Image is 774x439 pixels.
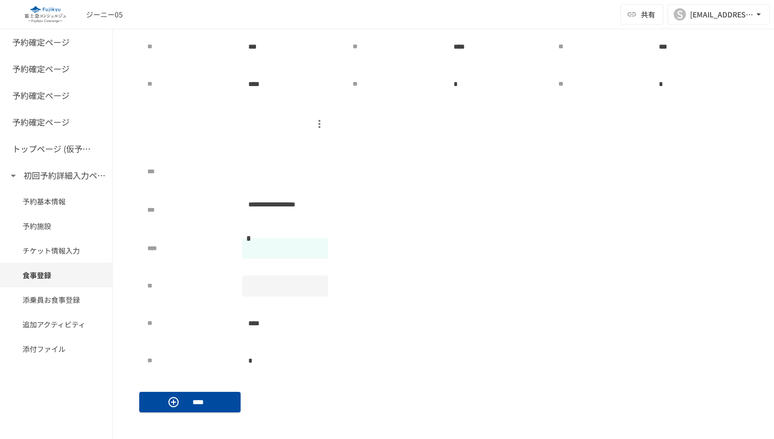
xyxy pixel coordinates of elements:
h6: トップページ (仮予約一覧) [12,142,94,156]
h6: 予約確定ページ [12,89,70,102]
div: S [674,8,686,20]
h6: 初回予約詳細入力ページ [24,169,105,182]
span: 予約施設 [23,220,90,232]
button: S[EMAIL_ADDRESS][DOMAIN_NAME] [668,4,770,25]
img: eQeGXtYPV2fEKIA3pizDiVdzO5gJTl2ahLbsPaD2E4R [12,6,78,23]
div: [EMAIL_ADDRESS][DOMAIN_NAME] [690,8,754,21]
div: ジーニー05 [86,9,123,20]
span: 添乗員お食事登録 [23,294,90,305]
h6: 予約確定ページ [12,36,70,49]
span: 追加アクティビティ [23,319,90,330]
span: 添付ファイル [23,343,90,354]
button: 共有 [620,4,663,25]
span: 食事登録 [23,269,90,281]
span: チケット情報入力 [23,245,90,256]
h6: 予約確定ページ [12,116,70,129]
span: 予約基本情報 [23,196,90,207]
span: 共有 [641,9,655,20]
h6: 予約確定ページ [12,62,70,76]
